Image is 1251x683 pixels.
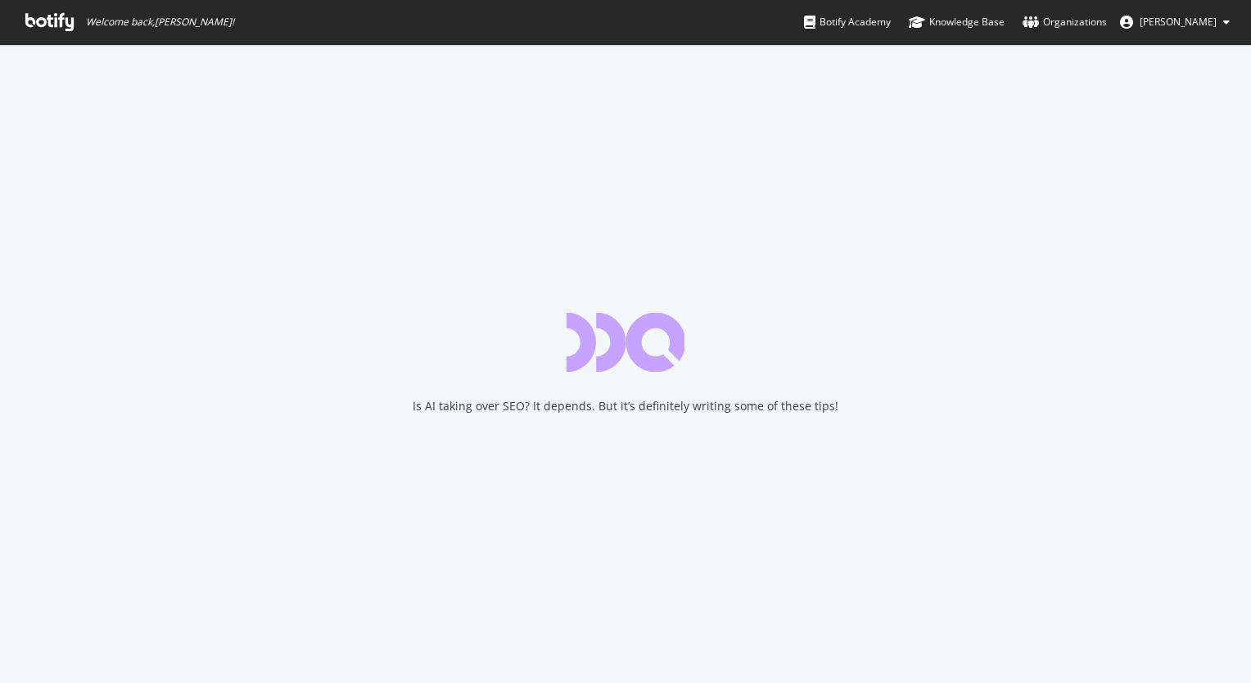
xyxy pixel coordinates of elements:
[567,313,684,372] div: animation
[1107,9,1243,35] button: [PERSON_NAME]
[804,14,891,30] div: Botify Academy
[909,14,1005,30] div: Knowledge Base
[1140,15,1217,29] span: Tanisha Bajaj
[413,398,838,414] div: Is AI taking over SEO? It depends. But it’s definitely writing some of these tips!
[1023,14,1107,30] div: Organizations
[86,16,234,29] span: Welcome back, [PERSON_NAME] !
